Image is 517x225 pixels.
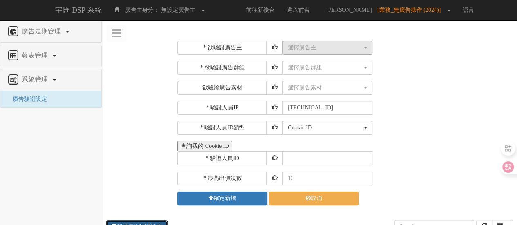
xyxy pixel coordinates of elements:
div: 選擇廣告群組 [288,64,362,72]
a: 報表管理 [7,49,95,62]
span: [PERSON_NAME] [322,7,376,13]
div: 選擇廣告素材 [288,84,362,92]
button: 選擇廣告群組 [282,61,372,75]
div: 選擇廣告主 [288,44,362,52]
span: 廣告主身分： [125,7,159,13]
span: 報表管理 [20,52,52,59]
span: [業務_無廣告操作 (2024)] [377,7,445,13]
a: 系統管理 [7,74,95,87]
button: 確定新增 [177,192,267,205]
button: 選擇廣告素材 [282,81,372,95]
button: 查詢我的 Cookie ID [177,141,232,151]
button: 選擇廣告主 [282,41,372,55]
span: 廣告走期管理 [20,28,65,35]
a: 廣告驗證設定 [7,96,47,102]
a: 廣告走期管理 [7,25,95,38]
span: 無設定廣告主 [161,7,195,13]
div: Cookie ID [288,124,362,132]
span: 系統管理 [20,76,52,83]
button: Cookie ID [282,121,372,135]
a: 取消 [269,192,359,205]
